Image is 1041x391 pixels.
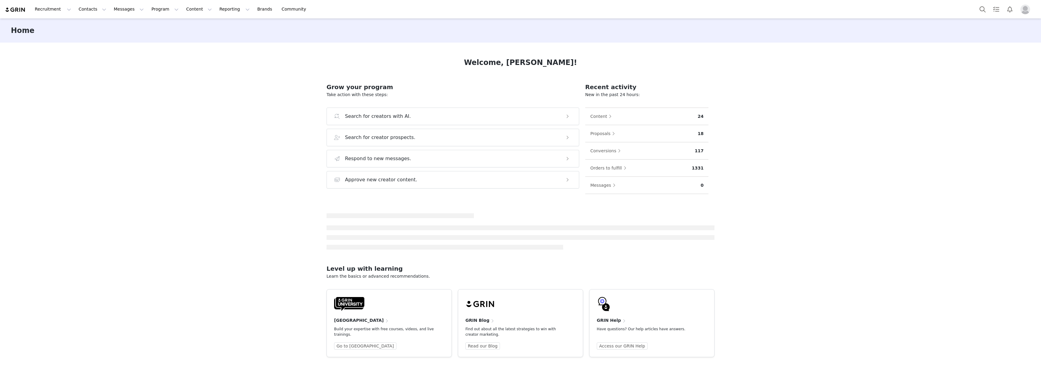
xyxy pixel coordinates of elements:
button: Contacts [75,2,110,16]
h3: Search for creator prospects. [345,134,415,141]
a: Access our GRIN Help [597,342,648,350]
button: Search for creator prospects. [327,129,579,146]
p: New in the past 24 hours: [585,92,708,98]
p: Learn the basics or advanced recommendations. [327,273,714,280]
h4: GRIN Blog [465,317,489,324]
h4: GRIN Help [597,317,621,324]
p: Find out about all the latest strategies to win with creator marketing. [465,326,566,337]
button: Profile [1017,5,1036,14]
p: Build your expertise with free courses, videos, and live trainings. [334,326,435,337]
p: Have questions? Our help articles have answers. [597,326,697,332]
h2: Recent activity [585,82,708,92]
button: Respond to new messages. [327,150,579,167]
h3: Respond to new messages. [345,155,411,162]
button: Reporting [216,2,253,16]
p: 24 [698,113,704,120]
h1: Welcome, [PERSON_NAME]! [464,57,577,68]
button: Proposals [590,129,618,138]
a: Go to [GEOGRAPHIC_DATA] [334,342,396,350]
button: Orders to fulfill [590,163,629,173]
button: Recruitment [31,2,75,16]
button: Conversions [590,146,624,156]
h3: Search for creators with AI. [345,113,411,120]
button: Content [590,111,615,121]
img: GRIN-help-icon.svg [597,297,611,311]
p: 1331 [692,165,704,171]
a: Community [278,2,313,16]
button: Approve new creator content. [327,171,579,189]
p: Take action with these steps: [327,92,579,98]
h3: Approve new creator content. [345,176,417,183]
button: Notifications [1003,2,1016,16]
h2: Grow your program [327,82,579,92]
button: Messages [110,2,147,16]
a: Tasks [990,2,1003,16]
button: Program [148,2,182,16]
p: 18 [698,131,704,137]
img: grin logo [5,7,26,13]
h3: Home [11,25,34,36]
img: grin-logo-black.svg [465,297,496,311]
button: Search for creators with AI. [327,108,579,125]
button: Messages [590,180,619,190]
a: Brands [254,2,277,16]
button: Search [976,2,989,16]
p: 0 [701,182,704,189]
a: Read our Blog [465,342,500,350]
p: 117 [695,148,704,154]
h2: Level up with learning [327,264,714,273]
button: Content [182,2,215,16]
img: GRIN-University-Logo-Black.svg [334,297,364,311]
img: placeholder-profile.jpg [1020,5,1030,14]
h4: [GEOGRAPHIC_DATA] [334,317,384,324]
